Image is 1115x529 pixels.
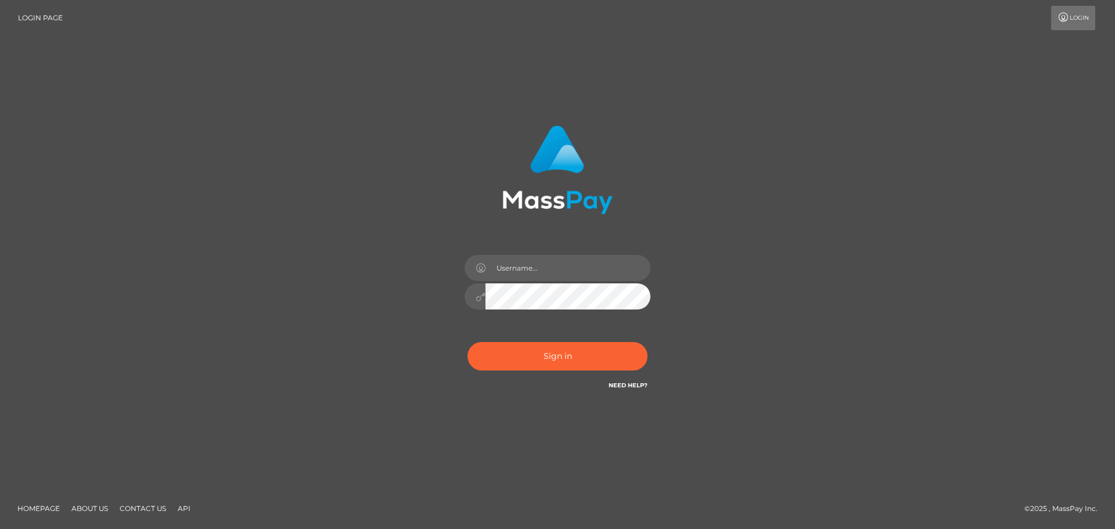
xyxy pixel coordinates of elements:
input: Username... [485,255,650,281]
a: Login Page [18,6,63,30]
a: Homepage [13,499,64,517]
a: About Us [67,499,113,517]
a: Need Help? [609,382,648,389]
a: API [173,499,195,517]
a: Login [1051,6,1095,30]
button: Sign in [467,342,648,370]
a: Contact Us [115,499,171,517]
div: © 2025 , MassPay Inc. [1024,502,1106,515]
img: MassPay Login [502,125,613,214]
